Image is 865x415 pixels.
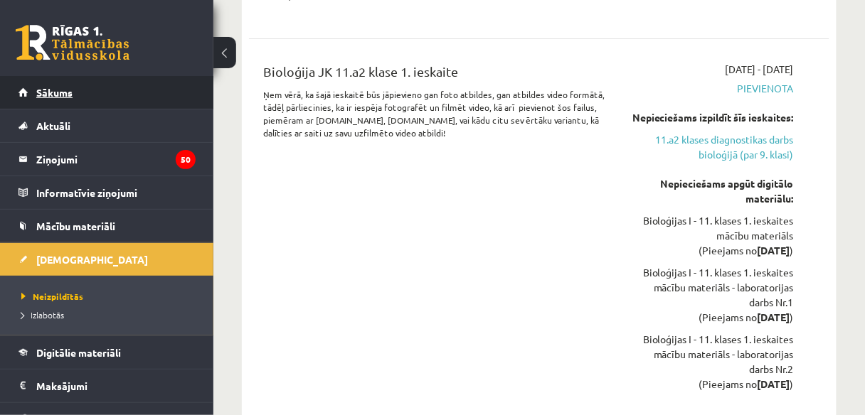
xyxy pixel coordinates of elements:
[18,143,196,176] a: Ziņojumi50
[21,309,64,320] span: Izlabotās
[18,243,196,276] a: [DEMOGRAPHIC_DATA]
[21,290,199,303] a: Neizpildītās
[631,332,794,392] div: Bioloģijas I - 11. klases 1. ieskaites mācību materiāls - laboratorijas darbs Nr.2 (Pieejams no )
[18,109,196,142] a: Aktuāli
[21,291,83,302] span: Neizpildītās
[758,377,790,390] strong: [DATE]
[36,253,148,266] span: [DEMOGRAPHIC_DATA]
[36,86,73,99] span: Sākums
[631,110,794,125] div: Nepieciešams izpildīt šīs ieskaites:
[36,143,196,176] legend: Ziņojumi
[18,76,196,109] a: Sākums
[758,311,790,323] strong: [DATE]
[18,210,196,242] a: Mācību materiāli
[36,119,70,132] span: Aktuāli
[631,132,794,162] a: 11.a2 klases diagnostikas darbs bioloģijā (par 9. klasi)
[263,62,610,88] div: Bioloģija JK 11.a2 klase 1. ieskaite
[16,25,129,60] a: Rīgas 1. Tālmācības vidusskola
[758,244,790,257] strong: [DATE]
[36,220,115,232] span: Mācību materiāli
[36,176,196,209] legend: Informatīvie ziņojumi
[631,265,794,325] div: Bioloģijas I - 11. klases 1. ieskaites mācību materiāls - laboratorijas darbs Nr.1 (Pieejams no )
[21,308,199,321] a: Izlabotās
[631,176,794,206] div: Nepieciešams apgūt digitālo materiālu:
[18,336,196,369] a: Digitālie materiāli
[36,370,196,402] legend: Maksājumi
[18,370,196,402] a: Maksājumi
[631,81,794,96] span: Pievienota
[263,88,610,139] p: Ņem vērā, ka šajā ieskaitē būs jāpievieno gan foto atbildes, gan atbildes video formātā, tādēļ pā...
[176,150,196,169] i: 50
[631,213,794,258] div: Bioloģijas I - 11. klases 1. ieskaites mācību materiāls (Pieejams no )
[18,176,196,209] a: Informatīvie ziņojumi
[36,346,121,359] span: Digitālie materiāli
[726,62,794,77] span: [DATE] - [DATE]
